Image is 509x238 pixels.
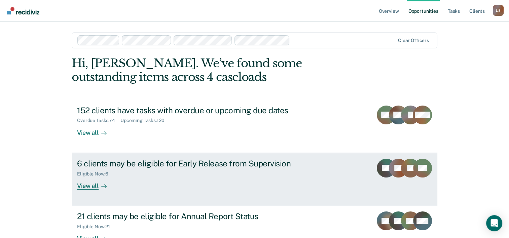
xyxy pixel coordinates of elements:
[72,100,437,153] a: 152 clients have tasks with overdue or upcoming due datesOverdue Tasks:74Upcoming Tasks:120View all
[77,171,114,177] div: Eligible Now : 6
[77,159,313,168] div: 6 clients may be eligible for Early Release from Supervision
[77,106,313,115] div: 152 clients have tasks with overdue or upcoming due dates
[398,38,429,43] div: Clear officers
[77,176,115,190] div: View all
[493,5,504,16] button: Profile dropdown button
[77,224,115,230] div: Eligible Now : 21
[7,7,39,14] img: Recidiviz
[486,215,502,231] div: Open Intercom Messenger
[77,123,115,136] div: View all
[493,5,504,16] div: L S
[77,118,120,123] div: Overdue Tasks : 74
[77,211,313,221] div: 21 clients may be eligible for Annual Report Status
[120,118,170,123] div: Upcoming Tasks : 120
[72,56,364,84] div: Hi, [PERSON_NAME]. We’ve found some outstanding items across 4 caseloads
[72,153,437,206] a: 6 clients may be eligible for Early Release from SupervisionEligible Now:6View all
